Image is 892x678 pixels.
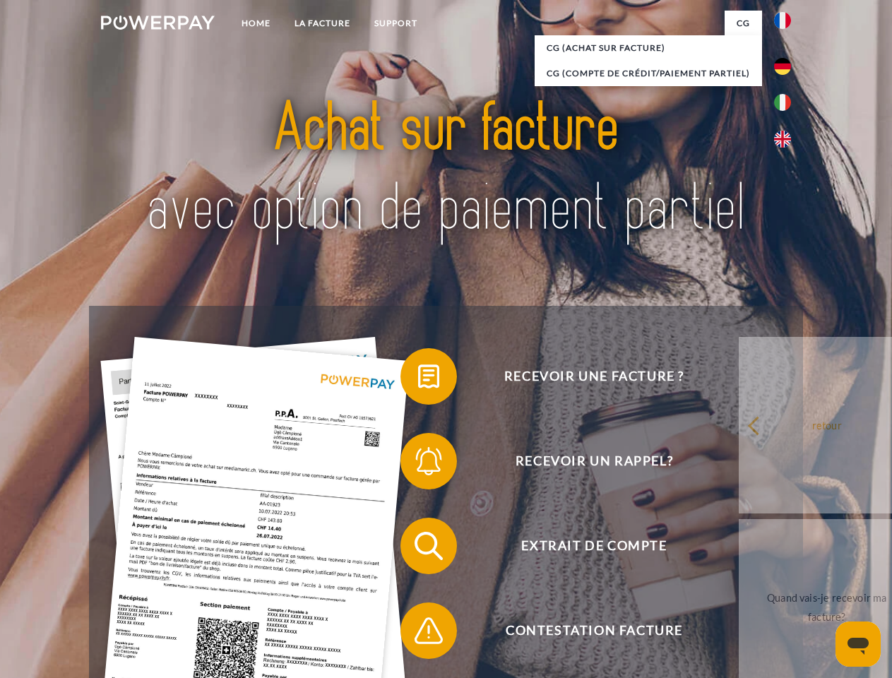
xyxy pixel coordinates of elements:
a: Home [230,11,283,36]
button: Extrait de compte [400,518,768,574]
span: Recevoir une facture ? [421,348,767,405]
img: qb_search.svg [411,528,446,564]
span: Contestation Facture [421,602,767,659]
button: Recevoir une facture ? [400,348,768,405]
button: Recevoir un rappel? [400,433,768,489]
img: fr [774,12,791,29]
img: qb_bell.svg [411,444,446,479]
img: logo-powerpay-white.svg [101,16,215,30]
img: en [774,131,791,148]
a: CG (Compte de crédit/paiement partiel) [535,61,762,86]
a: LA FACTURE [283,11,362,36]
span: Extrait de compte [421,518,767,574]
img: de [774,58,791,75]
img: it [774,94,791,111]
button: Contestation Facture [400,602,768,659]
a: CG (achat sur facture) [535,35,762,61]
span: Recevoir un rappel? [421,433,767,489]
img: qb_bill.svg [411,359,446,394]
iframe: Bouton de lancement de la fenêtre de messagerie [835,621,881,667]
a: Support [362,11,429,36]
a: CG [725,11,762,36]
img: qb_warning.svg [411,613,446,648]
img: title-powerpay_fr.svg [135,68,757,270]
